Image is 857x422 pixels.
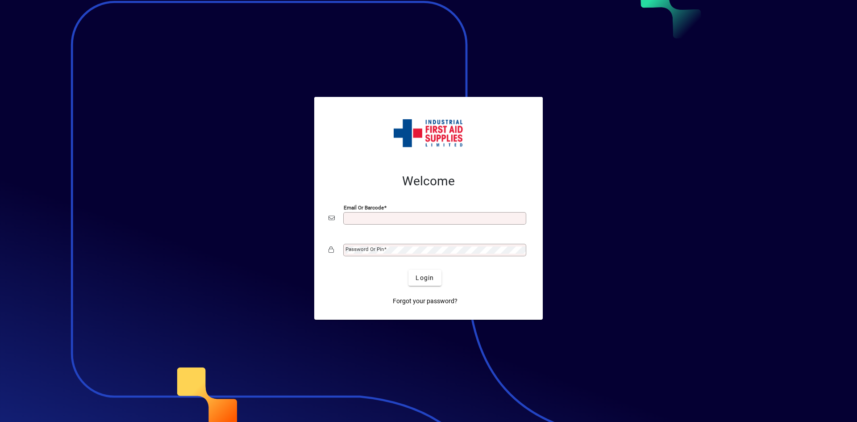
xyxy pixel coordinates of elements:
h2: Welcome [329,174,528,189]
mat-label: Email or Barcode [344,205,384,211]
span: Forgot your password? [393,297,458,306]
mat-label: Password or Pin [345,246,384,252]
button: Login [408,270,441,286]
a: Forgot your password? [389,293,461,309]
span: Login [416,273,434,283]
